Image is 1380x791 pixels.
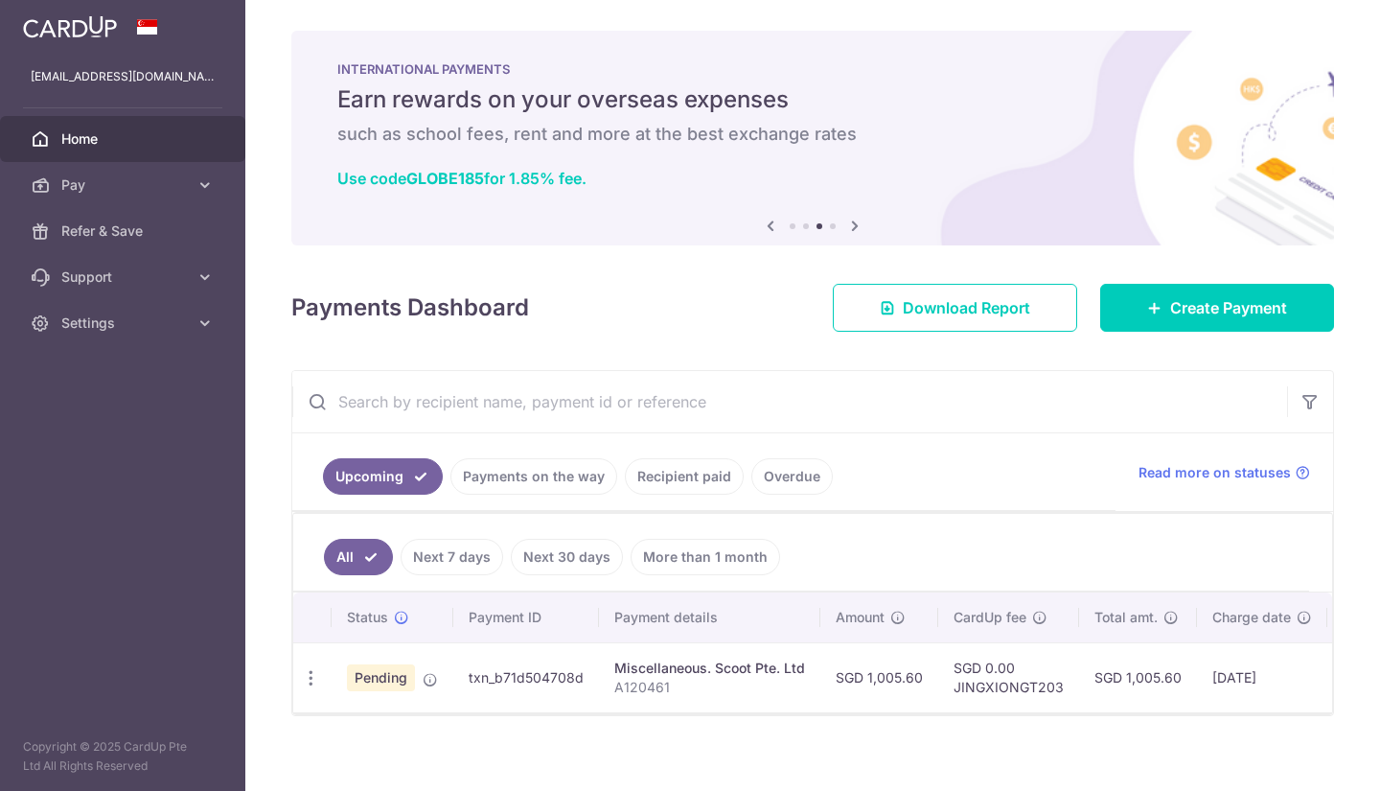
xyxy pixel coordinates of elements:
[833,284,1077,332] a: Download Report
[625,458,744,495] a: Recipient paid
[1079,642,1197,712] td: SGD 1,005.60
[1138,463,1291,482] span: Read more on statuses
[61,175,188,195] span: Pay
[337,84,1288,115] h5: Earn rewards on your overseas expenses
[1170,296,1287,319] span: Create Payment
[1197,642,1327,712] td: [DATE]
[292,371,1287,432] input: Search by recipient name, payment id or reference
[836,608,885,627] span: Amount
[751,458,833,495] a: Overdue
[61,221,188,241] span: Refer & Save
[61,314,188,333] span: Settings
[820,642,938,712] td: SGD 1,005.60
[337,169,586,188] a: Use codeGLOBE185for 1.85% fee.
[954,608,1026,627] span: CardUp fee
[1100,284,1334,332] a: Create Payment
[23,15,117,38] img: CardUp
[401,539,503,575] a: Next 7 days
[31,67,215,86] p: [EMAIL_ADDRESS][DOMAIN_NAME]
[511,539,623,575] a: Next 30 days
[337,61,1288,77] p: INTERNATIONAL PAYMENTS
[291,291,529,325] h4: Payments Dashboard
[599,593,820,642] th: Payment details
[614,678,805,697] p: A120461
[453,642,599,712] td: txn_b71d504708d
[1094,608,1158,627] span: Total amt.
[61,268,188,287] span: Support
[291,31,1334,245] img: International Payment Banner
[347,608,388,627] span: Status
[347,664,415,691] span: Pending
[453,593,599,642] th: Payment ID
[337,123,1288,146] h6: such as school fees, rent and more at the best exchange rates
[614,659,805,678] div: Miscellaneous. Scoot Pte. Ltd
[324,539,393,575] a: All
[1257,733,1361,781] iframe: Opens a widget where you can find more information
[938,642,1079,712] td: SGD 0.00 JINGXIONGT203
[450,458,617,495] a: Payments on the way
[323,458,443,495] a: Upcoming
[406,169,484,188] b: GLOBE185
[61,129,188,149] span: Home
[1138,463,1310,482] a: Read more on statuses
[631,539,780,575] a: More than 1 month
[1212,608,1291,627] span: Charge date
[903,296,1030,319] span: Download Report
